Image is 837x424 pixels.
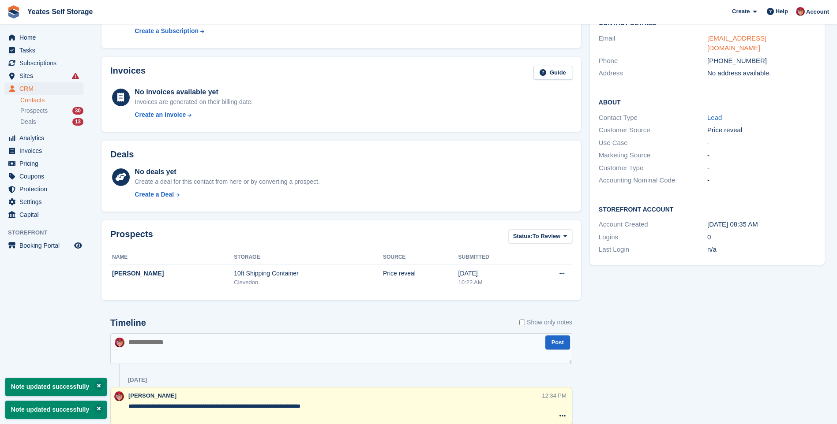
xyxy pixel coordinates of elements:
div: [DATE] [458,269,530,278]
span: Pricing [19,157,72,170]
a: menu [4,145,83,157]
img: Wendie Tanner [796,7,805,16]
span: Coupons [19,170,72,182]
h2: About [599,97,816,106]
div: 10:22 AM [458,278,530,287]
div: Price reveal [707,125,816,135]
span: Sites [19,70,72,82]
div: Create an Invoice [135,110,186,119]
span: Invoices [19,145,72,157]
a: menu [4,196,83,208]
div: Invoices are generated on their billing date. [135,97,253,107]
a: menu [4,183,83,195]
label: Show only notes [519,318,572,327]
a: Prospects 30 [20,106,83,115]
div: Contact Type [599,113,707,123]
div: Logins [599,232,707,242]
a: Create an Invoice [135,110,253,119]
th: Submitted [458,250,530,264]
h2: Invoices [110,66,146,80]
h2: Timeline [110,318,146,328]
div: 13 [72,118,83,126]
a: menu [4,82,83,95]
div: 0 [707,232,816,242]
span: Booking Portal [19,239,72,252]
th: Source [383,250,458,264]
a: menu [4,157,83,170]
span: Account [806,7,829,16]
a: Contacts [20,96,83,104]
div: n/a [707,245,816,255]
a: menu [4,132,83,144]
a: Yeates Self Storage [24,4,97,19]
h2: Prospects [110,229,153,245]
div: Address [599,68,707,78]
span: Status: [513,232,533,241]
div: No deals yet [135,167,319,177]
div: - [707,163,816,173]
div: [PERSON_NAME] [112,269,234,278]
a: [EMAIL_ADDRESS][DOMAIN_NAME] [707,34,766,52]
div: 10ft Shipping Container [234,269,383,278]
span: Analytics [19,132,72,144]
a: menu [4,170,83,182]
div: Marketing Source [599,150,707,160]
span: Tasks [19,44,72,56]
div: No address available. [707,68,816,78]
p: Note updated successfully [5,401,107,419]
div: [PHONE_NUMBER] [707,56,816,66]
img: Wendie Tanner [114,391,124,401]
span: CRM [19,82,72,95]
a: menu [4,44,83,56]
div: Price reveal [383,269,458,278]
th: Name [110,250,234,264]
div: Account Created [599,219,707,230]
h2: Storefront Account [599,205,816,213]
div: Last Login [599,245,707,255]
div: Create a Deal [135,190,174,199]
h2: Deals [110,149,134,160]
a: Guide [533,66,572,80]
a: Preview store [73,240,83,251]
span: Deals [20,118,36,126]
div: [DATE] [128,376,147,383]
span: Capital [19,208,72,221]
div: Phone [599,56,707,66]
a: Lead [707,114,722,121]
img: Wendie Tanner [115,338,124,347]
a: Create a Subscription [135,26,242,36]
div: 12:34 PM [542,391,567,400]
span: Create [732,7,750,16]
span: Storefront [8,228,88,237]
p: Note updated successfully [5,378,107,396]
button: Status: To Review [508,229,572,244]
a: menu [4,208,83,221]
span: Prospects [20,107,48,115]
div: Accounting Nominal Code [599,175,707,186]
div: Email [599,33,707,53]
th: Storage [234,250,383,264]
div: - [707,138,816,148]
div: No invoices available yet [135,87,253,97]
input: Show only notes [519,318,525,327]
div: Clevedon [234,278,383,287]
div: - [707,175,816,186]
div: Customer Type [599,163,707,173]
button: Post [545,335,570,350]
div: Use Case [599,138,707,148]
span: Protection [19,183,72,195]
span: Settings [19,196,72,208]
span: [PERSON_NAME] [128,392,176,399]
span: Subscriptions [19,57,72,69]
a: Create a Deal [135,190,319,199]
div: Customer Source [599,125,707,135]
a: Deals 13 [20,117,83,126]
div: - [707,150,816,160]
span: Help [776,7,788,16]
a: menu [4,239,83,252]
a: menu [4,70,83,82]
div: [DATE] 08:35 AM [707,219,816,230]
div: Create a deal for this contact from here or by converting a prospect. [135,177,319,186]
div: Create a Subscription [135,26,199,36]
a: menu [4,31,83,44]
